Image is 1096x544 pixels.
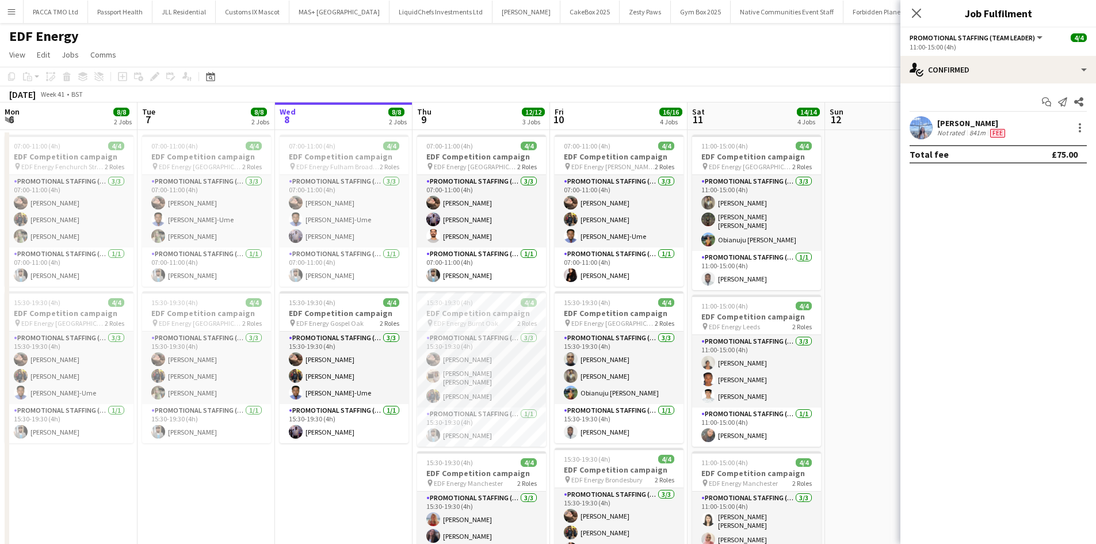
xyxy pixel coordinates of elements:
[517,162,537,171] span: 2 Roles
[701,302,748,310] span: 11:00-15:00 (4h)
[417,291,546,447] app-job-card: 15:30-19:30 (4h)4/4EDF Competition campaign EDF Energy Burnt Oak2 RolesPromotional Staffing (Flye...
[828,113,843,126] span: 12
[142,248,271,287] app-card-role: Promotional Staffing (Team Leader)1/107:00-11:00 (4h)[PERSON_NAME]
[280,106,296,117] span: Wed
[105,319,124,328] span: 2 Roles
[517,479,537,488] span: 2 Roles
[571,162,655,171] span: EDF Energy [PERSON_NAME][GEOGRAPHIC_DATA]
[108,298,124,307] span: 4/4
[658,455,674,463] span: 4/4
[5,135,133,287] app-job-card: 07:00-11:00 (4h)4/4EDF Competition campaign EDF Energy Fenchurch Street2 RolesPromotional Staffin...
[967,128,988,138] div: 841m
[792,322,812,331] span: 2 Roles
[417,135,546,287] app-job-card: 07:00-11:00 (4h)4/4EDF Competition campaign EDF Energy [GEOGRAPHIC_DATA]2 RolesPromotional Staffi...
[692,408,821,447] app-card-role: Promotional Staffing (Team Leader)1/111:00-15:00 (4h)[PERSON_NAME]
[797,108,820,116] span: 14/14
[5,248,133,287] app-card-role: Promotional Staffing (Team Leader)1/107:00-11:00 (4h)[PERSON_NAME]
[37,50,50,60] span: Edit
[142,332,271,404] app-card-role: Promotional Staffing (Flyering Staff)3/315:30-19:30 (4h)[PERSON_NAME][PERSON_NAME][PERSON_NAME]
[434,319,498,328] span: EDF Energy Burnt Oak
[830,106,843,117] span: Sun
[280,135,408,287] app-job-card: 07:00-11:00 (4h)4/4EDF Competition campaign EDF Energy Fulham Broadway2 RolesPromotional Staffing...
[564,142,610,150] span: 07:00-11:00 (4h)
[843,1,912,23] button: Forbidden Planet
[5,291,133,443] app-job-card: 15:30-19:30 (4h)4/4EDF Competition campaign EDF Energy [GEOGRAPHIC_DATA]2 RolesPromotional Staffi...
[555,135,683,287] app-job-card: 07:00-11:00 (4h)4/4EDF Competition campaign EDF Energy [PERSON_NAME][GEOGRAPHIC_DATA]2 RolesPromo...
[388,108,404,116] span: 8/8
[1071,33,1087,42] span: 4/4
[296,162,380,171] span: EDF Energy Fulham Broadway
[5,106,20,117] span: Mon
[289,1,389,23] button: MAS+ [GEOGRAPHIC_DATA]
[289,142,335,150] span: 07:00-11:00 (4h)
[380,162,399,171] span: 2 Roles
[692,151,821,162] h3: EDF Competition campaign
[796,142,812,150] span: 4/4
[555,248,683,287] app-card-role: Promotional Staffing (Team Leader)1/107:00-11:00 (4h)[PERSON_NAME]
[278,113,296,126] span: 8
[108,142,124,150] span: 4/4
[280,248,408,287] app-card-role: Promotional Staffing (Team Leader)1/107:00-11:00 (4h)[PERSON_NAME]
[417,332,546,408] app-card-role: Promotional Staffing (Flyering Staff)3/315:30-19:30 (4h)[PERSON_NAME][PERSON_NAME] [PERSON_NAME][...
[555,332,683,404] app-card-role: Promotional Staffing (Flyering Staff)3/315:30-19:30 (4h)[PERSON_NAME][PERSON_NAME]Obianuju [PERSO...
[555,175,683,248] app-card-role: Promotional Staffing (Flyering Staff)3/307:00-11:00 (4h)[PERSON_NAME][PERSON_NAME][PERSON_NAME]-Ume
[692,295,821,447] app-job-card: 11:00-15:00 (4h)4/4EDF Competition campaign EDF Energy Leeds2 RolesPromotional Staffing (Flyering...
[90,50,116,60] span: Comms
[71,90,83,98] div: BST
[692,175,821,251] app-card-role: Promotional Staffing (Flyering Staff)3/311:00-15:00 (4h)[PERSON_NAME][PERSON_NAME] [PERSON_NAME]O...
[910,33,1035,42] span: Promotional Staffing (Team Leader)
[555,151,683,162] h3: EDF Competition campaign
[296,319,364,328] span: EDF Energy Gospel Oak
[988,128,1007,138] div: Crew has different fees then in role
[5,151,133,162] h3: EDF Competition campaign
[251,117,269,126] div: 2 Jobs
[5,332,133,404] app-card-role: Promotional Staffing (Flyering Staff)3/315:30-19:30 (4h)[PERSON_NAME][PERSON_NAME][PERSON_NAME]-Ume
[14,298,60,307] span: 15:30-19:30 (4h)
[555,465,683,475] h3: EDF Competition campaign
[417,408,546,447] app-card-role: Promotional Staffing (Team Leader)1/115:30-19:30 (4h)[PERSON_NAME]
[280,404,408,443] app-card-role: Promotional Staffing (Team Leader)1/115:30-19:30 (4h)[PERSON_NAME]
[1052,149,1078,160] div: £75.00
[492,1,560,23] button: [PERSON_NAME]
[86,47,121,62] a: Comms
[659,108,682,116] span: 16/16
[910,149,949,160] div: Total fee
[389,117,407,126] div: 2 Jobs
[555,106,564,117] span: Fri
[21,319,105,328] span: EDF Energy [GEOGRAPHIC_DATA]
[796,302,812,310] span: 4/4
[555,404,683,443] app-card-role: Promotional Staffing (Team Leader)1/115:30-19:30 (4h)[PERSON_NAME]
[113,108,129,116] span: 8/8
[152,1,216,23] button: JLL Residential
[564,298,610,307] span: 15:30-19:30 (4h)
[660,117,682,126] div: 4 Jobs
[910,43,1087,51] div: 11:00-15:00 (4h)
[242,162,262,171] span: 2 Roles
[692,311,821,322] h3: EDF Competition campaign
[692,335,821,408] app-card-role: Promotional Staffing (Flyering Staff)3/311:00-15:00 (4h)[PERSON_NAME][PERSON_NAME][PERSON_NAME]
[289,298,335,307] span: 15:30-19:30 (4h)
[38,90,67,98] span: Week 41
[692,135,821,290] app-job-card: 11:00-15:00 (4h)4/4EDF Competition campaign EDF Energy [GEOGRAPHIC_DATA]2 RolesPromotional Staffi...
[434,162,517,171] span: EDF Energy [GEOGRAPHIC_DATA]
[142,404,271,443] app-card-role: Promotional Staffing (Team Leader)1/115:30-19:30 (4h)[PERSON_NAME]
[571,319,655,328] span: EDF Energy [GEOGRAPHIC_DATA]
[142,135,271,287] app-job-card: 07:00-11:00 (4h)4/4EDF Competition campaign EDF Energy [GEOGRAPHIC_DATA]2 RolesPromotional Staffi...
[417,468,546,478] h3: EDF Competition campaign
[151,298,198,307] span: 15:30-19:30 (4h)
[571,475,643,484] span: EDF Energy Brondesbury
[692,106,705,117] span: Sat
[709,322,760,331] span: EDF Energy Leeds
[692,251,821,290] app-card-role: Promotional Staffing (Team Leader)1/111:00-15:00 (4h)[PERSON_NAME]
[105,162,124,171] span: 2 Roles
[24,1,88,23] button: PACCA TMO Ltd
[159,319,242,328] span: EDF Energy [GEOGRAPHIC_DATA]
[521,458,537,467] span: 4/4
[5,404,133,443] app-card-role: Promotional Staffing (Team Leader)1/115:30-19:30 (4h)[PERSON_NAME]
[658,142,674,150] span: 4/4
